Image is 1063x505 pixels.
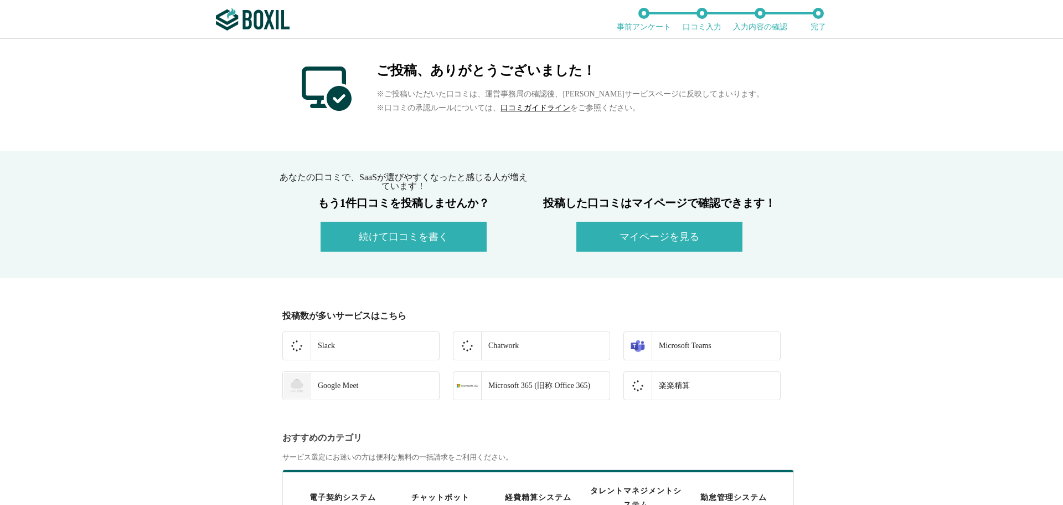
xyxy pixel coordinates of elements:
[321,222,487,252] button: 続けて口コミを書く
[576,222,742,252] button: マイページを見る
[280,172,528,191] span: あなたの口コミで、SaaSが選びやすくなったと感じる人が増えています！
[531,197,787,208] h3: 投稿した口コミはマイページで確認できます！
[623,331,781,360] a: Microsoft Teams
[282,433,787,442] div: おすすめのカテゴリ
[311,332,335,360] div: Slack
[282,331,440,360] a: Slack
[453,331,610,360] a: Chatwork
[789,8,847,31] li: 完了
[282,453,787,461] div: サービス選定にお迷いの方は便利な無料の一括請求をご利用ください。
[576,233,742,242] a: マイページを見る
[652,372,690,400] div: 楽楽精算
[376,87,763,101] p: ※ご投稿いただいた口コミは、運営事務局の確認後、[PERSON_NAME]サービスページに反映してまいります。
[731,8,789,31] li: 入力内容の確認
[311,372,358,400] div: Google Meet
[481,332,519,360] div: Chatwork
[216,8,290,30] img: ボクシルSaaS_ロゴ
[376,64,763,77] h2: ご投稿、ありがとうございました！
[453,371,610,400] a: Microsoft 365 (旧称 Office 365)
[376,101,763,115] p: ※口コミの承認ルールについては、 をご参照ください。
[276,197,531,208] h3: もう1件口コミを投稿しませんか？
[615,8,673,31] li: 事前アンケート
[321,233,487,242] a: 続けて口コミを書く
[623,371,781,400] a: 楽楽精算
[282,371,440,400] a: Google Meet
[282,312,787,320] div: 投稿数が多いサービスはこちら
[652,332,711,360] div: Microsoft Teams
[673,8,731,31] li: 口コミ入力
[500,104,570,112] a: 口コミガイドライン
[481,372,590,400] div: Microsoft 365 (旧称 Office 365)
